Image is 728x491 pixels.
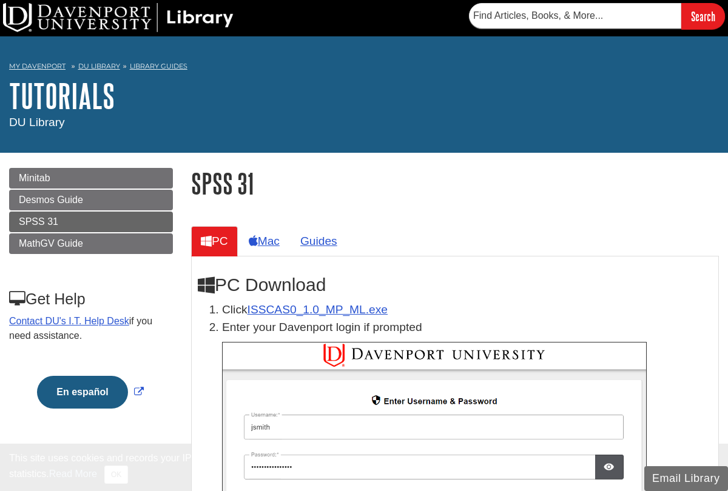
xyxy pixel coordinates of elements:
a: Desmos Guide [9,190,173,210]
a: Link opens in new window [34,387,146,397]
a: Tutorials [9,77,115,115]
div: This site uses cookies and records your IP address for usage statistics. Additionally, we use Goo... [9,451,719,484]
a: Read More [49,469,97,479]
a: SPSS 31 [9,212,173,232]
h3: Get Help [9,290,172,308]
a: Download opens in new window [248,303,388,316]
span: Desmos Guide [19,195,83,205]
a: Library Guides [130,62,187,70]
button: En español [37,376,127,409]
h1: SPSS 31 [191,168,719,199]
span: DU Library [9,116,65,129]
form: Searches DU Library's articles, books, and more [469,3,725,29]
img: DU Library [3,3,234,32]
span: SPSS 31 [19,216,58,227]
span: MathGV Guide [19,238,83,249]
h2: PC Download [198,275,712,295]
a: My Davenport [9,61,66,72]
div: Guide Page Menu [9,168,173,429]
a: Mac [239,226,289,256]
input: Find Articles, Books, & More... [469,3,681,28]
p: Enter your Davenport login if prompted [222,319,712,336]
a: Guides [291,226,347,256]
button: Email Library [644,466,728,491]
span: Minitab [19,173,50,183]
a: MathGV Guide [9,233,173,254]
button: Close [104,466,128,484]
li: Click [222,301,712,319]
p: if you need assistance. [9,314,172,343]
a: Minitab [9,168,173,189]
input: Search [681,3,725,29]
a: Contact DU's I.T. Help Desk [9,316,129,326]
nav: breadcrumb [9,58,719,78]
a: DU Library [78,62,120,70]
a: PC [191,226,238,256]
